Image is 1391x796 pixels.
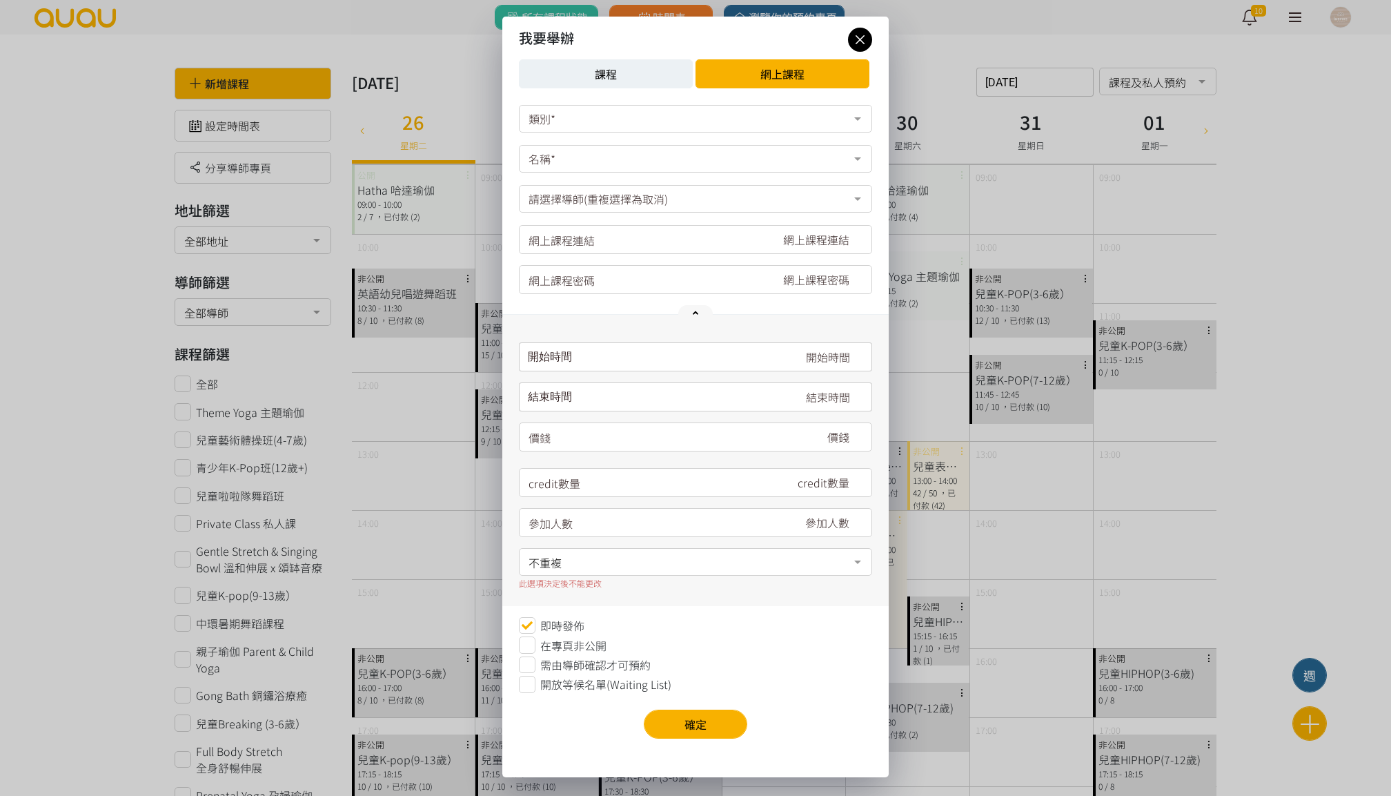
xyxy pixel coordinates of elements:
[519,382,872,411] input: 結束時間
[519,59,693,88] button: 課程
[519,577,872,590] div: 此選項決定後不能更改
[540,637,606,654] span: 在專頁非公開
[519,342,872,371] input: 開始時間
[529,423,779,452] input: 價錢
[529,469,779,498] input: credit數量
[805,514,849,531] div: 參加人數
[519,28,574,48] h5: 我要舉辦
[806,349,850,365] span: 開始時間
[644,710,747,739] button: 確定
[540,617,584,634] span: 即時發佈
[798,474,849,491] div: credit數量
[529,266,779,295] input: 網上課程密碼
[540,657,651,673] span: 需由導師確認才可預約
[529,226,779,255] input: 網上課程連結
[827,429,849,445] div: 價錢
[783,231,849,248] div: 網上課程連結
[783,271,849,288] div: 網上課程密碼
[695,59,869,88] button: 網上課程
[529,552,862,570] span: 不重複
[529,189,668,207] span: 請選擇導師(重複選擇為取消)
[540,676,671,692] span: 開放等候名單(Waiting List)
[529,509,779,538] input: 參加人數
[806,389,850,405] span: 結束時間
